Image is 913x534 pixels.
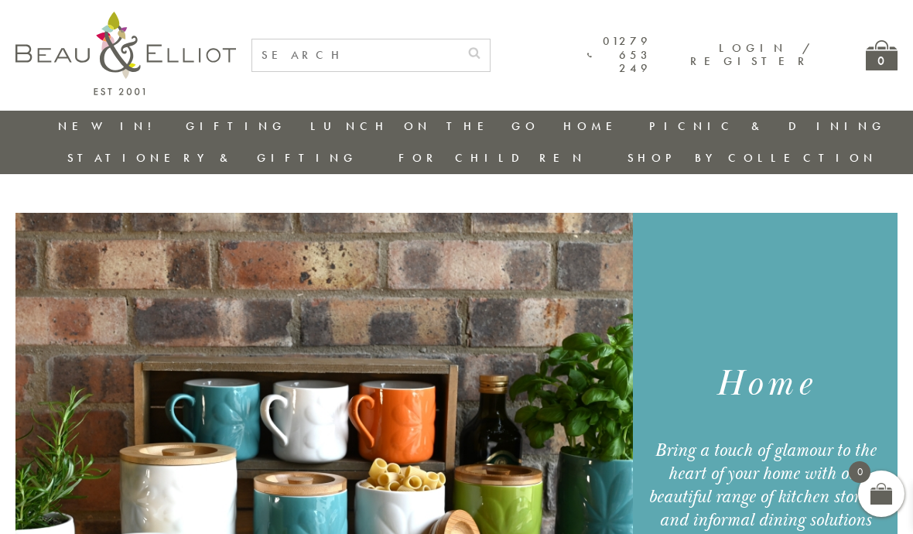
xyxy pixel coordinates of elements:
[646,361,884,408] h1: Home
[398,150,586,166] a: For Children
[849,461,870,483] span: 0
[866,40,898,70] a: 0
[690,40,812,69] a: Login / Register
[646,439,884,532] div: Bring a touch of glamour to the heart of your home with our beautiful range of kitchen storage an...
[563,118,625,134] a: Home
[310,118,539,134] a: Lunch On The Go
[252,39,459,71] input: SEARCH
[587,35,651,75] a: 01279 653 249
[15,12,236,95] img: logo
[186,118,286,134] a: Gifting
[67,150,357,166] a: Stationery & Gifting
[627,150,877,166] a: Shop by collection
[649,118,886,134] a: Picnic & Dining
[58,118,162,134] a: New in!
